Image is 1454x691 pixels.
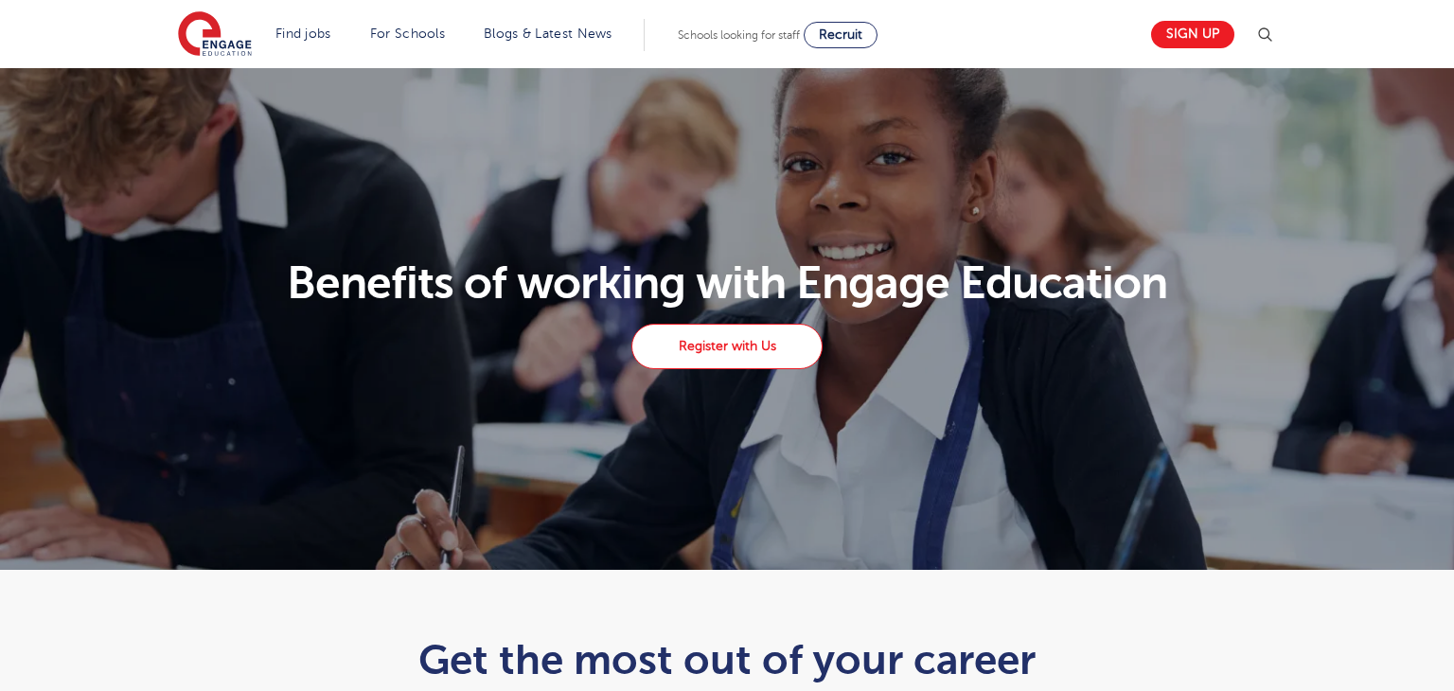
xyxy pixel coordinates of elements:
[484,27,612,41] a: Blogs & Latest News
[263,636,1192,683] h1: Get the most out of your career
[1151,21,1234,48] a: Sign up
[168,260,1287,306] h1: Benefits of working with Engage Education
[370,27,445,41] a: For Schools
[275,27,331,41] a: Find jobs
[178,11,252,59] img: Engage Education
[631,324,823,369] a: Register with Us
[819,27,862,42] span: Recruit
[804,22,878,48] a: Recruit
[678,28,800,42] span: Schools looking for staff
